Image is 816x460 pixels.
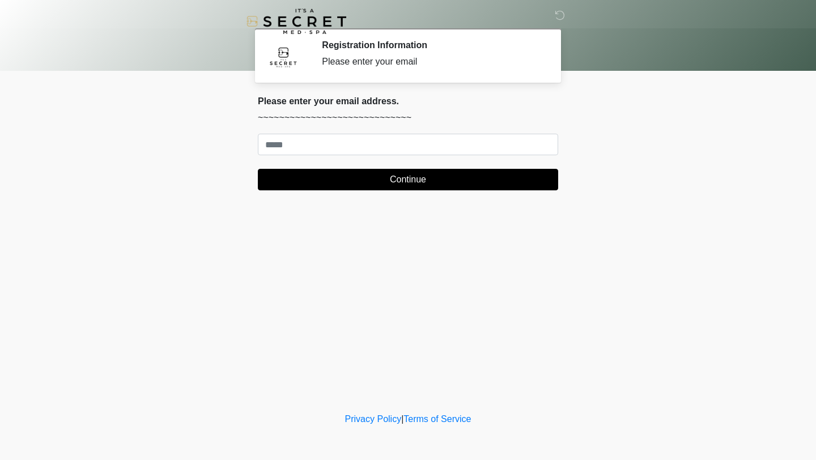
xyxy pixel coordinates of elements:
[258,169,558,190] button: Continue
[345,414,402,424] a: Privacy Policy
[258,111,558,125] p: ~~~~~~~~~~~~~~~~~~~~~~~~~~~~~
[258,96,558,107] h2: Please enter your email address.
[322,40,541,50] h2: Registration Information
[246,8,346,34] img: It's A Secret Med Spa Logo
[401,414,403,424] a: |
[266,40,300,74] img: Agent Avatar
[322,55,541,69] div: Please enter your email
[403,414,471,424] a: Terms of Service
